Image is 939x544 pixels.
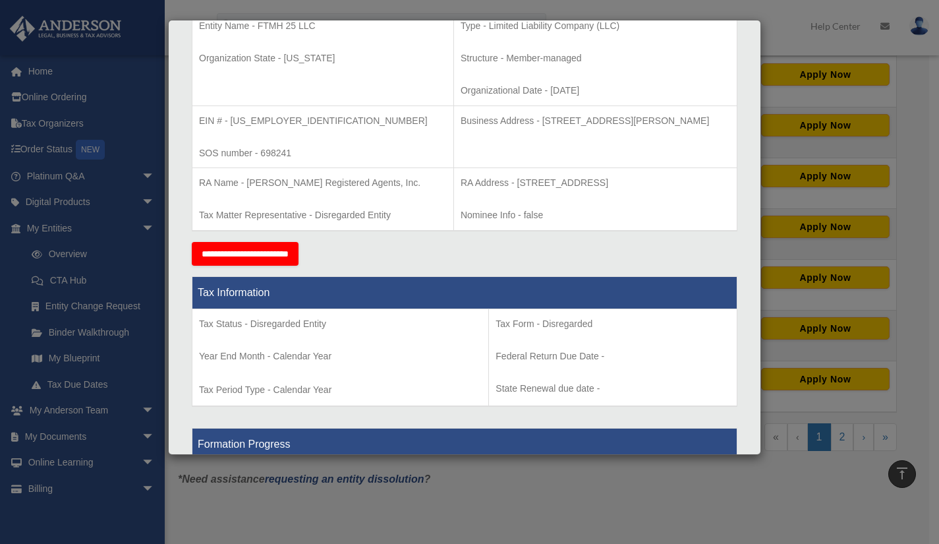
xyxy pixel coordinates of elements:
[496,316,730,332] p: Tax Form - Disregarded
[192,309,489,406] td: Tax Period Type - Calendar Year
[199,348,482,365] p: Year End Month - Calendar Year
[461,82,730,99] p: Organizational Date - [DATE]
[199,316,482,332] p: Tax Status - Disregarded Entity
[199,175,447,191] p: RA Name - [PERSON_NAME] Registered Agents, Inc.
[461,113,730,129] p: Business Address - [STREET_ADDRESS][PERSON_NAME]
[199,113,447,129] p: EIN # - [US_EMPLOYER_IDENTIFICATION_NUMBER]
[199,18,447,34] p: Entity Name - FTMH 25 LLC
[461,18,730,34] p: Type - Limited Liability Company (LLC)
[461,175,730,191] p: RA Address - [STREET_ADDRESS]
[192,428,737,460] th: Formation Progress
[199,207,447,224] p: Tax Matter Representative - Disregarded Entity
[461,207,730,224] p: Nominee Info - false
[199,145,447,162] p: SOS number - 698241
[496,380,730,397] p: State Renewal due date -
[461,50,730,67] p: Structure - Member-managed
[192,276,737,309] th: Tax Information
[199,50,447,67] p: Organization State - [US_STATE]
[496,348,730,365] p: Federal Return Due Date -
